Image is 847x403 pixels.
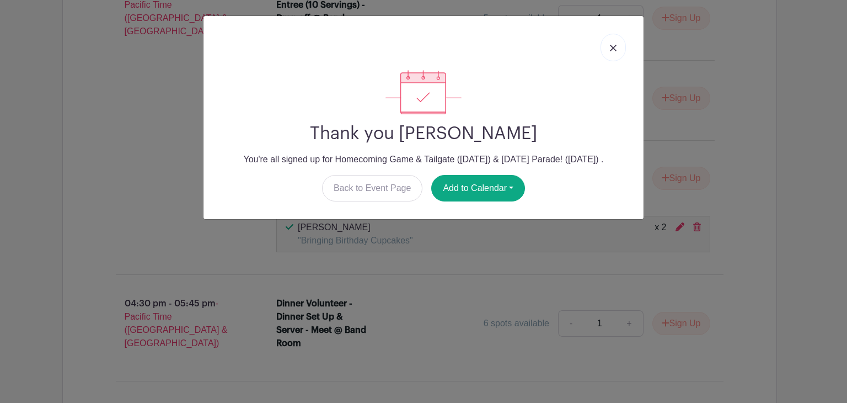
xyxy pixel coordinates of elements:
[610,45,617,51] img: close_button-5f87c8562297e5c2d7936805f587ecaba9071eb48480494691a3f1689db116b3.svg
[322,175,423,201] a: Back to Event Page
[212,153,635,166] p: You're all signed up for Homecoming Game & Tailgate ([DATE]) & [DATE] Parade! ([DATE]) .
[212,123,635,144] h2: Thank you [PERSON_NAME]
[431,175,525,201] button: Add to Calendar
[385,70,462,114] img: signup_complete-c468d5dda3e2740ee63a24cb0ba0d3ce5d8a4ecd24259e683200fb1569d990c8.svg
